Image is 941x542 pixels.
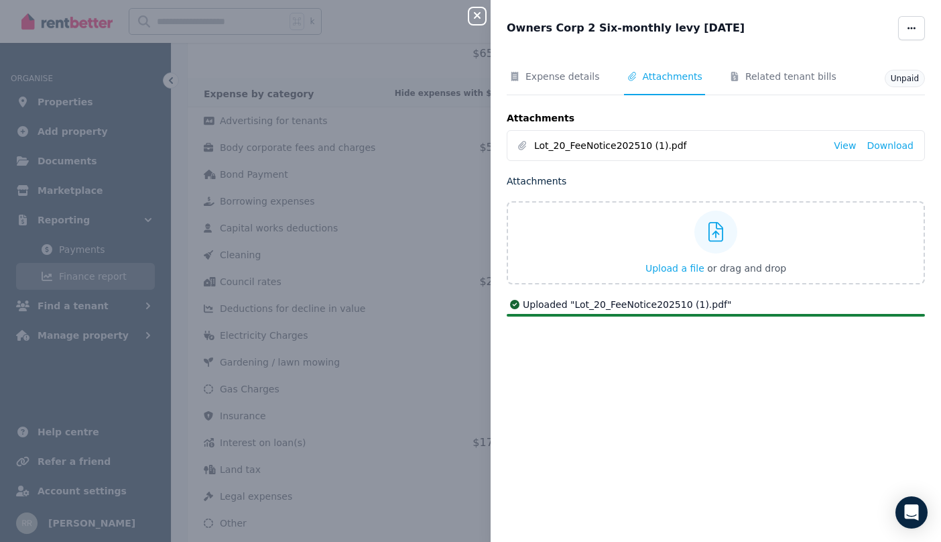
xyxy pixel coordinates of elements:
[745,70,836,83] span: Related tenant bills
[507,20,745,36] span: Owners Corp 2 Six-monthly levy [DATE]
[834,139,856,152] a: View
[525,70,600,83] span: Expense details
[891,74,919,83] span: Unpaid
[507,298,925,311] div: Uploaded " Lot_20_FeeNotice202510 (1).pdf "
[645,263,704,274] span: Upload a file
[867,139,914,152] a: Download
[507,111,925,125] p: Attachments
[507,70,925,95] nav: Tabs
[895,496,928,529] div: Open Intercom Messenger
[534,139,823,152] span: Lot_20_FeeNotice202510 (1).pdf
[643,70,702,83] span: Attachments
[507,174,925,188] p: Attachments
[707,263,786,274] span: or drag and drop
[645,262,786,275] button: Upload a file or drag and drop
